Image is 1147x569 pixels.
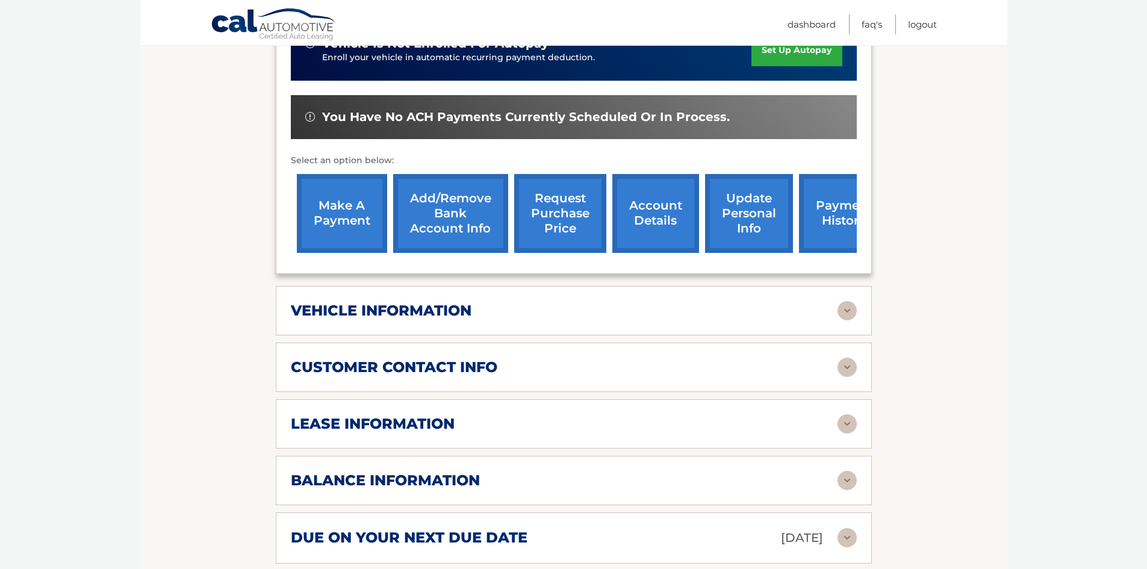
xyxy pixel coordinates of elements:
[322,110,730,125] span: You have no ACH payments currently scheduled or in process.
[799,174,889,253] a: payment history
[305,112,315,122] img: alert-white.svg
[751,34,842,66] a: set up autopay
[291,358,497,376] h2: customer contact info
[291,415,455,433] h2: lease information
[862,14,882,34] a: FAQ's
[291,302,471,320] h2: vehicle information
[838,414,857,434] img: accordion-rest.svg
[291,154,857,168] p: Select an option below:
[838,528,857,547] img: accordion-rest.svg
[781,527,823,549] p: [DATE]
[393,174,508,253] a: Add/Remove bank account info
[211,8,337,43] a: Cal Automotive
[705,174,793,253] a: update personal info
[612,174,699,253] a: account details
[838,358,857,377] img: accordion-rest.svg
[838,301,857,320] img: accordion-rest.svg
[908,14,937,34] a: Logout
[838,471,857,490] img: accordion-rest.svg
[297,174,387,253] a: make a payment
[291,529,527,547] h2: due on your next due date
[322,51,752,64] p: Enroll your vehicle in automatic recurring payment deduction.
[788,14,836,34] a: Dashboard
[514,174,606,253] a: request purchase price
[291,471,480,490] h2: balance information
